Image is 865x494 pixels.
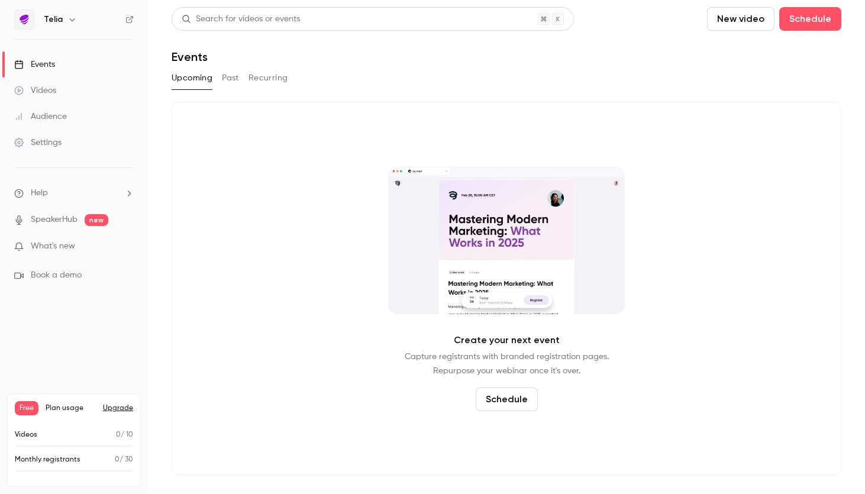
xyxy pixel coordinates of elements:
button: Upcoming [172,69,212,88]
span: 0 [115,456,120,463]
button: New video [707,7,774,31]
h6: Telia [44,14,63,25]
div: Events [14,59,55,70]
button: Schedule [779,7,841,31]
button: Upgrade [103,403,133,413]
span: new [85,214,108,226]
li: help-dropdown-opener [14,187,134,199]
button: Schedule [476,388,538,411]
span: Help [31,187,48,199]
p: Monthly registrants [15,454,80,465]
span: Plan usage [46,403,96,413]
img: Telia [15,10,34,29]
p: Videos [15,430,37,440]
h1: Events [172,50,208,64]
button: Recurring [248,69,288,88]
button: Past [222,69,239,88]
span: Book a demo [31,269,82,282]
p: Create your next event [454,333,560,347]
iframe: Noticeable Trigger [120,241,134,252]
div: Audience [14,111,67,122]
p: / 30 [115,454,133,465]
p: Capture registrants with branded registration pages. Repurpose your webinar once it's over. [405,350,609,378]
div: Videos [14,85,56,96]
span: Free [15,401,38,415]
p: / 10 [116,430,133,440]
div: Settings [14,137,62,148]
span: 0 [116,431,121,438]
span: What's new [31,240,75,253]
div: Search for videos or events [182,13,300,25]
a: SpeakerHub [31,214,78,226]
